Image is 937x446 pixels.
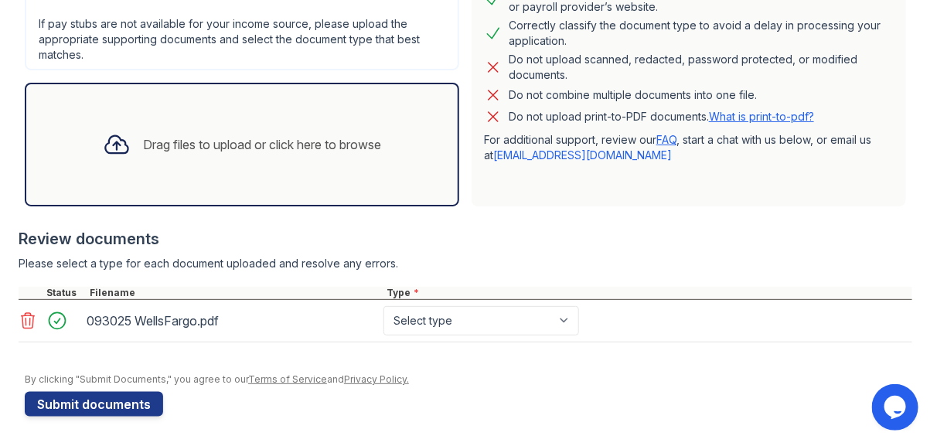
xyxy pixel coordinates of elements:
[87,308,377,333] div: 093025 WellsFargo.pdf
[248,373,327,385] a: Terms of Service
[43,287,87,299] div: Status
[509,18,894,49] div: Correctly classify the document type to avoid a delay in processing your application.
[709,110,814,123] a: What is print-to-pdf?
[484,132,894,163] p: For additional support, review our , start a chat with us below, or email us at
[87,287,383,299] div: Filename
[19,256,912,271] div: Please select a type for each document uploaded and resolve any errors.
[509,109,814,124] p: Do not upload print-to-PDF documents.
[509,52,894,83] div: Do not upload scanned, redacted, password protected, or modified documents.
[383,287,912,299] div: Type
[872,384,922,431] iframe: chat widget
[143,135,381,154] div: Drag files to upload or click here to browse
[656,133,676,146] a: FAQ
[25,392,163,417] button: Submit documents
[19,228,912,250] div: Review documents
[25,373,912,386] div: By clicking "Submit Documents," you agree to our and
[509,86,757,104] div: Do not combine multiple documents into one file.
[493,148,672,162] a: [EMAIL_ADDRESS][DOMAIN_NAME]
[344,373,409,385] a: Privacy Policy.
